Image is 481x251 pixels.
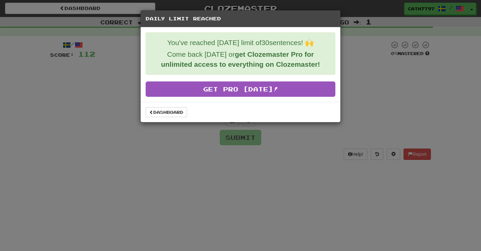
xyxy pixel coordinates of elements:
[146,15,335,22] h5: Daily Limit Reached
[161,50,320,68] strong: get Clozemaster Pro for unlimited access to everything on Clozemaster!
[146,107,187,117] a: Dashboard
[146,81,335,97] a: Get Pro [DATE]!
[151,38,330,48] p: You've reached [DATE] limit of 30 sentences! 🙌
[151,49,330,69] p: Come back [DATE] or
